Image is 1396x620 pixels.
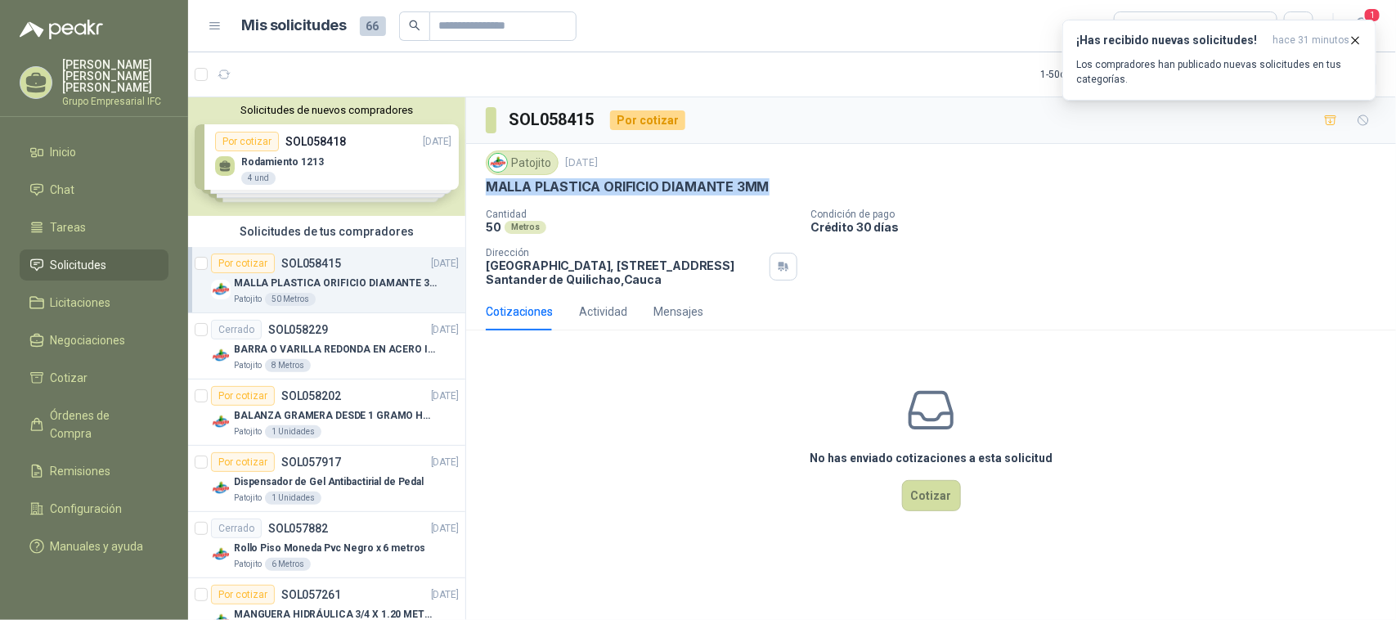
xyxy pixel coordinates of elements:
img: Company Logo [211,280,231,299]
div: Solicitudes de nuevos compradoresPor cotizarSOL058418[DATE] Rodamiento 12134 undPor cotizarSOL058... [188,97,465,216]
img: Company Logo [211,346,231,366]
h3: No has enviado cotizaciones a esta solicitud [810,449,1053,467]
a: Por cotizarSOL057917[DATE] Company LogoDispensador de Gel Antibactirial de PedalPatojito1 Unidades [188,446,465,512]
div: 1 Unidades [265,492,321,505]
div: Actividad [579,303,627,321]
div: 50 Metros [265,293,316,306]
div: Por cotizar [211,452,275,472]
div: Por cotizar [211,254,275,273]
img: Company Logo [211,412,231,432]
button: Cotizar [902,480,961,511]
div: Mensajes [653,303,703,321]
span: hace 31 minutos [1273,34,1349,47]
a: Tareas [20,212,168,243]
div: Cotizaciones [486,303,553,321]
a: Negociaciones [20,325,168,356]
span: Chat [51,181,75,199]
div: Todas [1124,17,1159,35]
span: 1 [1363,7,1381,23]
a: Remisiones [20,456,168,487]
span: Manuales y ayuda [51,537,144,555]
p: Patojito [234,293,262,306]
a: CerradoSOL058229[DATE] Company LogoBARRA O VARILLA REDONDA EN ACERO INOXIDABLE DE 2" O 50 MMPatoj... [188,313,465,380]
span: Negociaciones [51,331,126,349]
h3: SOL058415 [509,107,597,133]
h3: ¡Has recibido nuevas solicitudes! [1076,34,1266,47]
span: Remisiones [51,462,111,480]
div: 1 - 50 de 72 [1040,61,1135,88]
a: Manuales y ayuda [20,531,168,562]
span: Licitaciones [51,294,111,312]
p: SOL057917 [281,456,341,468]
p: SOL057882 [268,523,328,534]
h1: Mis solicitudes [242,14,347,38]
p: Rollo Piso Moneda Pvc Negro x 6 metros [234,541,425,556]
a: Configuración [20,493,168,524]
p: Patojito [234,558,262,571]
p: BALANZA GRAMERA DESDE 1 GRAMO HASTA 5 GRAMOS [234,408,438,424]
a: Chat [20,174,168,205]
img: Logo peakr [20,20,103,39]
p: Patojito [234,359,262,372]
button: 1 [1347,11,1376,41]
p: 50 [486,220,501,234]
span: Solicitudes [51,256,107,274]
div: 6 Metros [265,558,311,571]
div: Cerrado [211,519,262,538]
p: Los compradores han publicado nuevas solicitudes en tus categorías. [1076,57,1362,87]
p: [DATE] [431,455,459,470]
a: Cotizar [20,362,168,393]
div: Por cotizar [211,585,275,604]
p: BARRA O VARILLA REDONDA EN ACERO INOXIDABLE DE 2" O 50 MM [234,342,438,357]
a: CerradoSOL057882[DATE] Company LogoRollo Piso Moneda Pvc Negro x 6 metrosPatojito6 Metros [188,512,465,578]
p: Patojito [234,492,262,505]
div: Por cotizar [610,110,685,130]
button: ¡Has recibido nuevas solicitudes!hace 31 minutos Los compradores han publicado nuevas solicitudes... [1062,20,1376,101]
div: Solicitudes de tus compradores [188,216,465,247]
button: Solicitudes de nuevos compradores [195,104,459,116]
p: [PERSON_NAME] [PERSON_NAME] [PERSON_NAME] [62,59,168,93]
span: Inicio [51,143,77,161]
p: Cantidad [486,209,797,220]
p: [GEOGRAPHIC_DATA], [STREET_ADDRESS] Santander de Quilichao , Cauca [486,258,763,286]
p: [DATE] [431,322,459,338]
p: [DATE] [431,521,459,537]
p: Condición de pago [810,209,1389,220]
span: Configuración [51,500,123,518]
p: SOL058229 [268,324,328,335]
div: 1 Unidades [265,425,321,438]
p: [DATE] [431,587,459,603]
p: SOL057261 [281,589,341,600]
span: Tareas [51,218,87,236]
a: Por cotizarSOL058202[DATE] Company LogoBALANZA GRAMERA DESDE 1 GRAMO HASTA 5 GRAMOSPatojito1 Unid... [188,380,465,446]
span: 66 [360,16,386,36]
span: Cotizar [51,369,88,387]
a: Órdenes de Compra [20,400,168,449]
p: [DATE] [431,389,459,404]
div: Por cotizar [211,386,275,406]
a: Licitaciones [20,287,168,318]
p: SOL058202 [281,390,341,402]
p: SOL058415 [281,258,341,269]
p: MALLA PLASTICA ORIFICIO DIAMANTE 3MM [486,178,770,195]
div: Cerrado [211,320,262,339]
div: Metros [505,221,546,234]
p: [DATE] [431,256,459,272]
a: Inicio [20,137,168,168]
span: Órdenes de Compra [51,407,153,443]
img: Company Logo [211,545,231,564]
p: [DATE] [565,155,598,171]
div: Patojito [486,151,559,175]
div: 8 Metros [265,359,311,372]
a: Por cotizarSOL058415[DATE] Company LogoMALLA PLASTICA ORIFICIO DIAMANTE 3MMPatojito50 Metros [188,247,465,313]
p: Crédito 30 días [810,220,1389,234]
p: Dispensador de Gel Antibactirial de Pedal [234,474,424,490]
p: Patojito [234,425,262,438]
p: Dirección [486,247,763,258]
a: Solicitudes [20,249,168,281]
img: Company Logo [211,478,231,498]
img: Company Logo [489,154,507,172]
p: MALLA PLASTICA ORIFICIO DIAMANTE 3MM [234,276,438,291]
p: Grupo Empresarial IFC [62,97,168,106]
span: search [409,20,420,31]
